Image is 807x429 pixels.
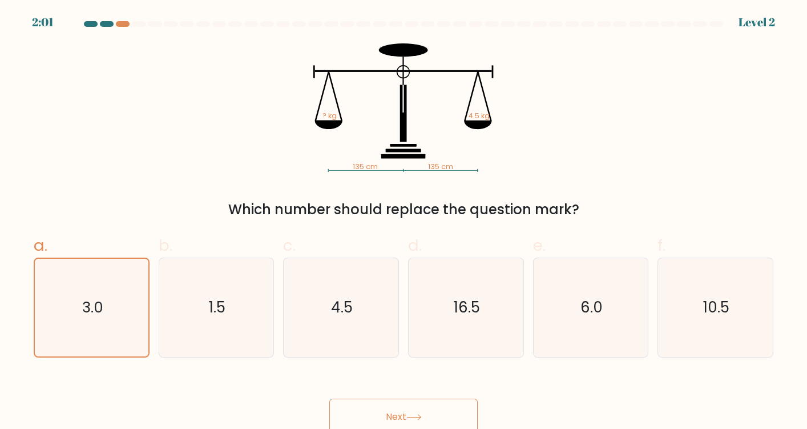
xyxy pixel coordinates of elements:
[469,111,490,121] tspan: 4.5 kg
[739,14,775,31] div: Level 2
[82,297,103,318] text: 3.0
[703,297,729,318] text: 10.5
[580,297,603,318] text: 6.0
[283,234,296,256] span: c.
[34,234,47,256] span: a.
[353,162,378,172] tspan: 135 cm
[32,14,54,31] div: 2:01
[428,162,453,172] tspan: 135 cm
[331,297,353,318] text: 4.5
[657,234,665,256] span: f.
[159,234,172,256] span: b.
[533,234,546,256] span: e.
[454,297,480,318] text: 16.5
[209,297,225,318] text: 1.5
[408,234,422,256] span: d.
[322,111,337,121] tspan: ? kg
[41,199,766,220] div: Which number should replace the question mark?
